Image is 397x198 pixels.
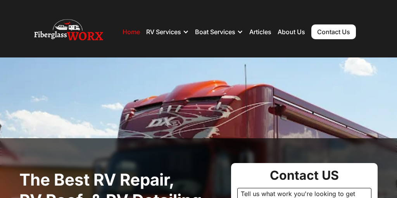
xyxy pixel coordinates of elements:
a: About Us [278,28,305,36]
div: RV Services [146,28,181,36]
div: Boat Services [195,20,243,43]
div: RV Services [146,20,189,43]
a: Articles [249,28,271,36]
a: Home [123,28,140,36]
a: Contact Us [311,24,356,39]
div: Boat Services [195,28,235,36]
div: Contact US [237,169,371,182]
img: Fiberglass WorX – RV Repair, RV Roof & RV Detailing [34,16,103,47]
